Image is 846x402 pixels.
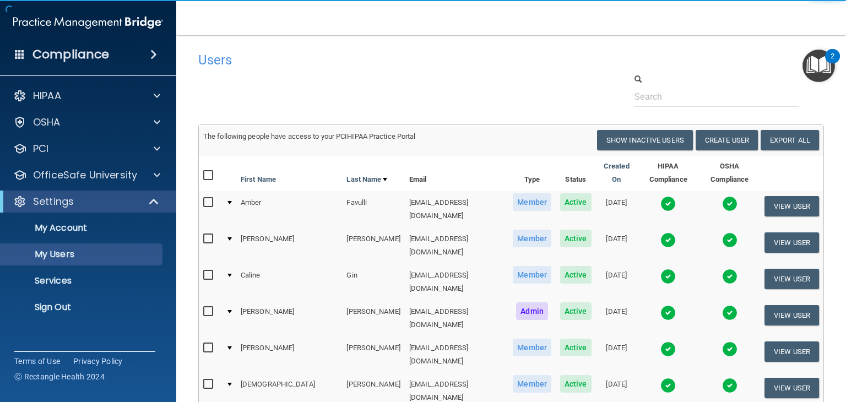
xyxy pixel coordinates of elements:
th: HIPAA Compliance [637,155,699,191]
td: [EMAIL_ADDRESS][DOMAIN_NAME] [405,300,509,336]
a: PCI [13,142,160,155]
button: Open Resource Center, 2 new notifications [802,50,835,82]
a: Privacy Policy [73,356,123,367]
span: Active [560,339,592,356]
button: View User [764,269,819,289]
td: Gin [342,264,404,300]
span: Member [513,375,551,393]
img: tick.e7d51cea.svg [660,232,676,248]
p: Services [7,275,158,286]
th: OSHA Compliance [699,155,760,191]
td: [EMAIL_ADDRESS][DOMAIN_NAME] [405,191,509,227]
td: [EMAIL_ADDRESS][DOMAIN_NAME] [405,264,509,300]
img: tick.e7d51cea.svg [660,305,676,320]
a: Export All [761,130,819,150]
td: [PERSON_NAME] [236,227,342,264]
span: Active [560,193,592,211]
span: Active [560,230,592,247]
span: Member [513,339,551,356]
a: Settings [13,195,160,208]
button: Show Inactive Users [597,130,693,150]
h4: Users [198,53,556,67]
td: [PERSON_NAME] [342,336,404,373]
span: Active [560,375,592,393]
a: HIPAA [13,89,160,102]
button: View User [764,232,819,253]
td: [EMAIL_ADDRESS][DOMAIN_NAME] [405,227,509,264]
p: HIPAA [33,89,61,102]
span: Active [560,302,592,320]
a: Created On [600,160,633,186]
td: [DATE] [596,227,637,264]
a: OSHA [13,116,160,129]
span: Member [513,266,551,284]
th: Type [508,155,556,191]
td: [DATE] [596,300,637,336]
td: [PERSON_NAME] [342,300,404,336]
td: [DATE] [596,264,637,300]
span: Admin [516,302,548,320]
img: tick.e7d51cea.svg [722,269,737,284]
a: Last Name [346,173,387,186]
img: tick.e7d51cea.svg [722,305,737,320]
td: [PERSON_NAME] [236,300,342,336]
a: First Name [241,173,276,186]
img: PMB logo [13,12,163,34]
img: tick.e7d51cea.svg [722,232,737,248]
span: Active [560,266,592,284]
td: [DATE] [596,191,637,227]
span: Ⓒ Rectangle Health 2024 [14,371,105,382]
span: The following people have access to your PCIHIPAA Practice Portal [203,132,416,140]
td: Caline [236,264,342,300]
span: Member [513,193,551,211]
img: tick.e7d51cea.svg [660,196,676,211]
img: tick.e7d51cea.svg [660,269,676,284]
p: My Users [7,249,158,260]
td: [PERSON_NAME] [236,336,342,373]
td: [DATE] [596,336,637,373]
button: View User [764,196,819,216]
h4: Compliance [32,47,109,62]
td: [PERSON_NAME] [342,227,404,264]
p: OfficeSafe University [33,169,137,182]
p: PCI [33,142,48,155]
td: Amber [236,191,342,227]
th: Email [405,155,509,191]
a: Terms of Use [14,356,60,367]
td: [EMAIL_ADDRESS][DOMAIN_NAME] [405,336,509,373]
div: 2 [831,56,834,70]
td: Favulli [342,191,404,227]
img: tick.e7d51cea.svg [660,378,676,393]
button: View User [764,305,819,325]
input: Search [634,86,799,107]
a: OfficeSafe University [13,169,160,182]
p: Sign Out [7,302,158,313]
button: Create User [696,130,758,150]
span: Member [513,230,551,247]
th: Status [556,155,596,191]
iframe: Drift Widget Chat Controller [656,330,833,373]
img: tick.e7d51cea.svg [722,196,737,211]
p: OSHA [33,116,61,129]
button: View User [764,378,819,398]
p: My Account [7,222,158,233]
p: Settings [33,195,74,208]
img: tick.e7d51cea.svg [722,378,737,393]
